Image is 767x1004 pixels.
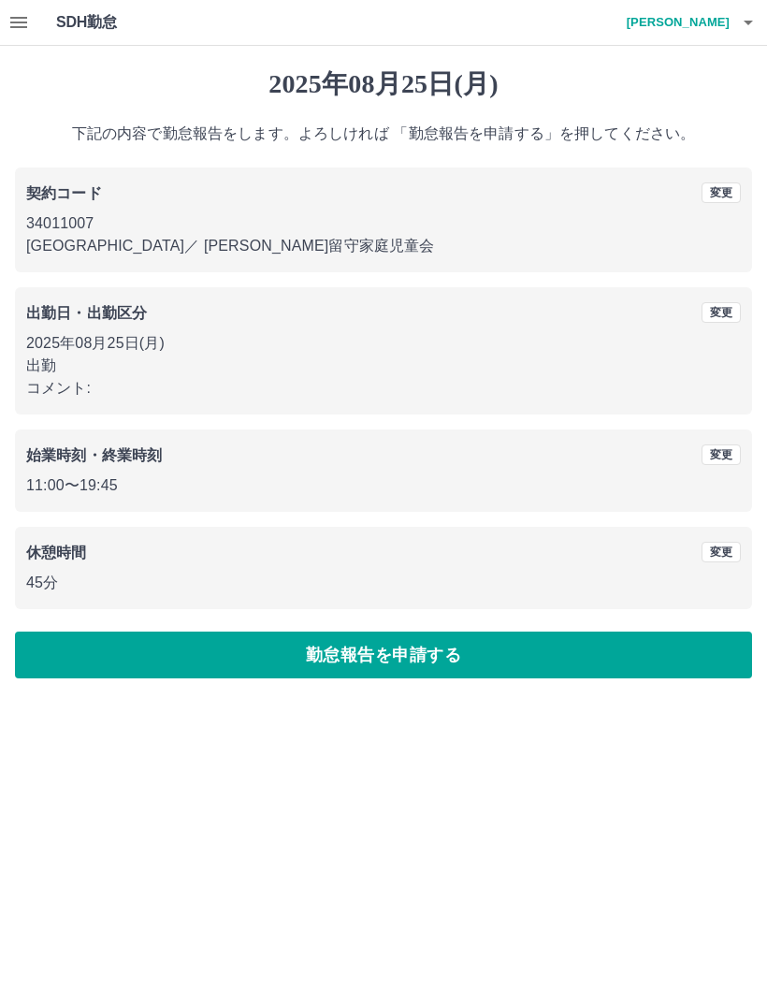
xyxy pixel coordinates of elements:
[702,444,741,465] button: 変更
[15,68,752,100] h1: 2025年08月25日(月)
[26,447,162,463] b: 始業時刻・終業時刻
[702,302,741,323] button: 変更
[26,332,741,355] p: 2025年08月25日(月)
[26,212,741,235] p: 34011007
[15,632,752,678] button: 勤怠報告を申請する
[26,305,147,321] b: 出勤日・出勤区分
[702,542,741,562] button: 変更
[702,182,741,203] button: 変更
[26,572,741,594] p: 45分
[26,474,741,497] p: 11:00 〜 19:45
[26,235,741,257] p: [GEOGRAPHIC_DATA] ／ [PERSON_NAME]留守家庭児童会
[15,123,752,145] p: 下記の内容で勤怠報告をします。よろしければ 「勤怠報告を申請する」を押してください。
[26,355,741,377] p: 出勤
[26,185,102,201] b: 契約コード
[26,377,741,400] p: コメント:
[26,545,87,560] b: 休憩時間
